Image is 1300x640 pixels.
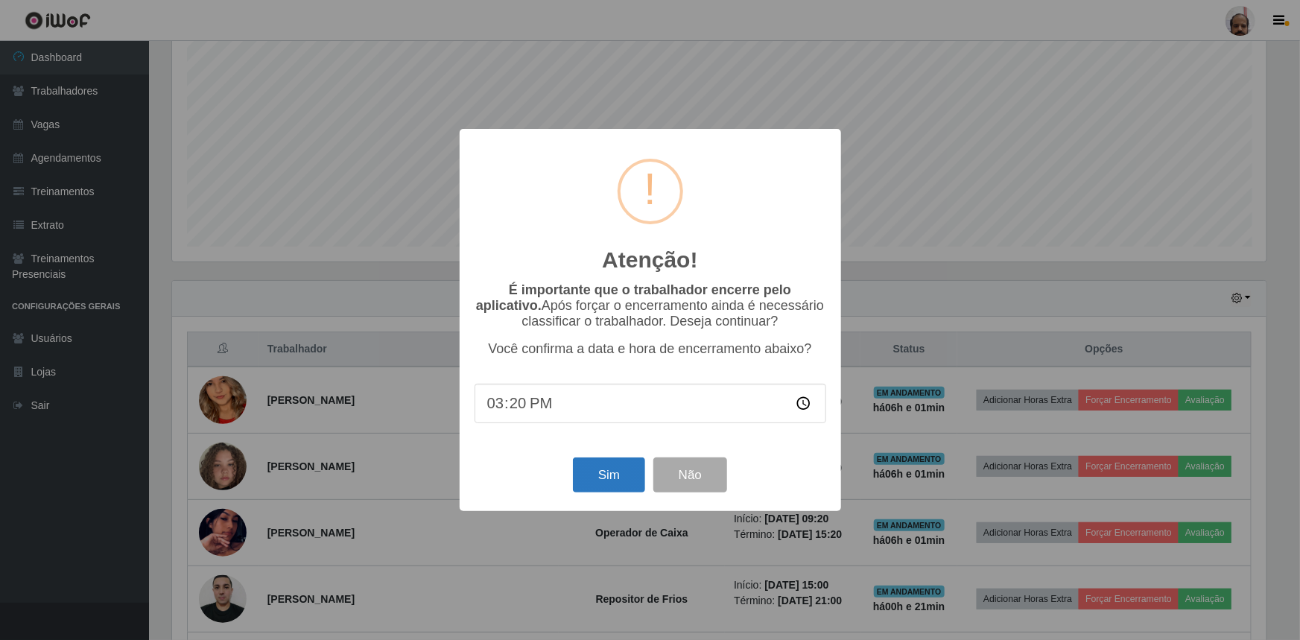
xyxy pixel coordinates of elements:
[475,282,826,329] p: Após forçar o encerramento ainda é necessário classificar o trabalhador. Deseja continuar?
[476,282,791,313] b: É importante que o trabalhador encerre pelo aplicativo.
[602,247,697,273] h2: Atenção!
[573,457,645,492] button: Sim
[653,457,727,492] button: Não
[475,341,826,357] p: Você confirma a data e hora de encerramento abaixo?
